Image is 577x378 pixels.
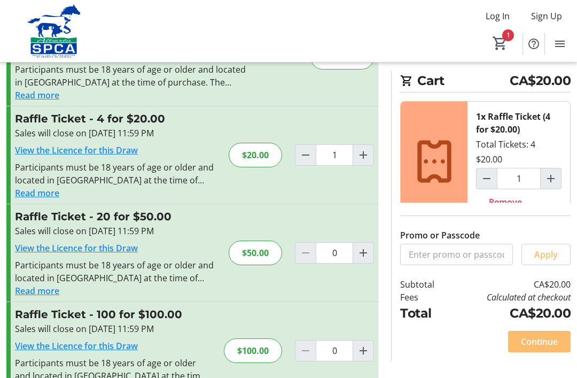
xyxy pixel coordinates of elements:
button: Read more [15,187,59,199]
input: Raffle Ticket Quantity [316,144,353,166]
div: $50.00 [229,241,282,265]
td: CA$20.00 [449,304,571,322]
div: Sales will close on [DATE] 11:59 PM [15,322,211,335]
button: Continue [508,331,571,352]
button: Increment by one [541,168,561,189]
h2: Cart [400,71,571,92]
button: Decrement by one [477,168,497,189]
div: Sales will close on [DATE] 11:59 PM [15,127,216,140]
button: Help [523,33,544,55]
h3: Raffle Ticket - 100 for $100.00 [15,306,211,322]
div: Total Tickets: 4 [467,102,570,221]
button: Cart [490,34,510,53]
h3: Raffle Ticket - 4 for $20.00 [15,111,216,127]
div: $100.00 [224,338,282,363]
span: Sign Up [531,10,562,22]
input: Raffle Ticket Quantity [316,340,353,361]
input: Raffle Ticket Quantity [316,242,353,264]
label: Promo or Passcode [400,229,480,242]
div: Participants must be 18 years of age or older and located in [GEOGRAPHIC_DATA] at the time of pur... [15,63,248,89]
td: Calculated at checkout [449,291,571,304]
button: Apply [521,244,571,265]
button: Menu [549,33,571,55]
div: 1x Raffle Ticket (4 for $20.00) [476,110,562,136]
td: Subtotal [400,278,449,291]
div: $20.00 [229,143,282,167]
div: Participants must be 18 years of age or older and located in [GEOGRAPHIC_DATA] at the time of pur... [15,161,216,187]
h3: Raffle Ticket - 20 for $50.00 [15,209,216,225]
div: Participants must be 18 years of age or older and located in [GEOGRAPHIC_DATA] at the time of pur... [15,259,216,284]
td: Fees [400,291,449,304]
div: Sales will close on [DATE] 11:59 PM [15,225,216,237]
input: Enter promo or passcode [400,244,513,265]
button: Sign Up [523,7,571,25]
button: Increment by one [353,243,373,263]
button: Read more [15,284,59,297]
td: CA$20.00 [449,278,571,291]
span: Continue [521,335,558,348]
span: Apply [534,248,558,261]
button: Read more [15,89,59,102]
button: Increment by one [353,341,373,361]
img: Alberta SPCA's Logo [6,4,102,58]
a: View the Licence for this Draw [15,340,138,352]
td: Total [400,304,449,322]
span: Log In [486,10,510,22]
button: Decrement by one [295,145,316,165]
button: Remove [476,191,535,213]
input: Raffle Ticket (4 for $20.00) Quantity [497,168,541,189]
div: $20.00 [476,153,502,166]
button: Increment by one [353,145,373,165]
a: View the Licence for this Draw [15,242,138,254]
span: Remove [489,196,522,209]
button: Log In [477,7,518,25]
span: CA$20.00 [510,71,571,90]
a: View the Licence for this Draw [15,144,138,156]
